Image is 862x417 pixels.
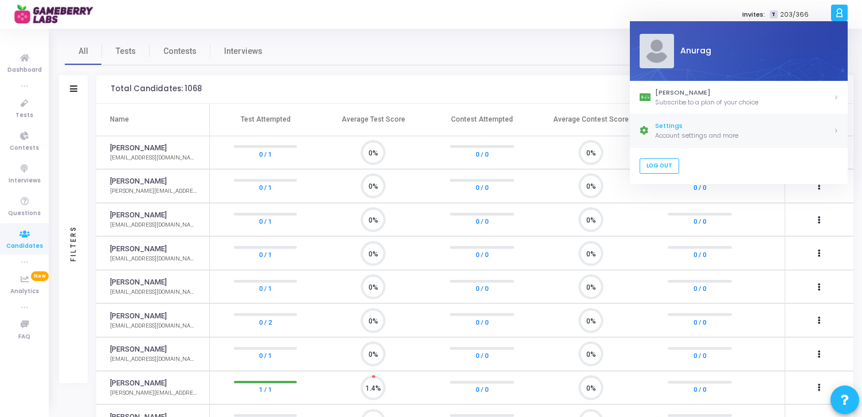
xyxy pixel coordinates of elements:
[476,249,488,260] a: 0 / 0
[110,244,167,255] a: [PERSON_NAME]
[536,104,645,136] th: Average Contest Score
[742,10,765,20] label: Invites:
[110,187,198,196] div: [PERSON_NAME][EMAIL_ADDRESS][DOMAIN_NAME]
[259,384,272,395] a: 1 / 1
[224,45,262,57] span: Interviews
[110,378,167,389] a: [PERSON_NAME]
[630,114,848,147] a: SettingsAccount settings and more
[476,216,488,227] a: 0 / 0
[110,221,198,229] div: [EMAIL_ADDRESS][DOMAIN_NAME]
[31,271,49,281] span: New
[476,283,488,294] a: 0 / 0
[110,255,198,263] div: [EMAIL_ADDRESS][DOMAIN_NAME]
[68,180,79,306] div: Filters
[110,344,167,355] a: [PERSON_NAME]
[10,287,39,297] span: Analytics
[259,216,272,227] a: 0 / 1
[319,104,428,136] th: Average Test Score
[693,216,706,227] a: 0 / 0
[259,316,272,328] a: 0 / 2
[14,3,100,26] img: logo
[259,182,272,193] a: 0 / 1
[7,65,42,75] span: Dashboard
[111,84,202,93] div: Total Candidates: 1068
[110,114,129,124] div: Name
[210,104,319,136] th: Test Attempted
[693,384,706,395] a: 0 / 0
[655,88,833,98] div: [PERSON_NAME]
[476,148,488,159] a: 0 / 0
[476,182,488,193] a: 0 / 0
[116,45,136,57] span: Tests
[770,10,777,19] span: T
[655,131,833,141] div: Account settings and more
[163,45,197,57] span: Contests
[655,122,833,131] div: Settings
[476,316,488,328] a: 0 / 0
[693,249,706,260] a: 0 / 0
[110,210,167,221] a: [PERSON_NAME]
[6,241,43,251] span: Candidates
[110,176,167,187] a: [PERSON_NAME]
[476,384,488,395] a: 0 / 0
[10,143,39,153] span: Contests
[259,283,272,294] a: 0 / 1
[79,45,88,57] span: All
[476,350,488,361] a: 0 / 0
[110,355,198,364] div: [EMAIL_ADDRESS][DOMAIN_NAME]
[693,316,706,328] a: 0 / 0
[110,143,167,154] a: [PERSON_NAME]
[630,81,848,114] a: [PERSON_NAME]Subscribe to a plan of your choice
[693,283,706,294] a: 0 / 0
[259,148,272,159] a: 0 / 1
[693,182,706,193] a: 0 / 0
[110,154,198,162] div: [EMAIL_ADDRESS][DOMAIN_NAME]
[9,176,41,186] span: Interviews
[15,111,33,120] span: Tests
[639,34,673,68] img: Profile Picture
[259,350,272,361] a: 0 / 1
[18,332,30,342] span: FAQ
[259,249,272,260] a: 0 / 1
[655,98,833,107] div: Subscribe to a plan of your choice
[110,389,198,397] div: [PERSON_NAME][EMAIL_ADDRESS][DOMAIN_NAME]
[8,209,41,219] span: Questions
[673,45,838,57] div: Anurag
[110,288,198,297] div: [EMAIL_ADDRESS][DOMAIN_NAME]
[639,158,679,174] a: Log Out
[110,277,167,288] a: [PERSON_NAME]
[693,350,706,361] a: 0 / 0
[110,322,198,330] div: [EMAIL_ADDRESS][DOMAIN_NAME]
[428,104,536,136] th: Contest Attempted
[780,10,809,20] span: 203/366
[110,311,167,322] a: [PERSON_NAME]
